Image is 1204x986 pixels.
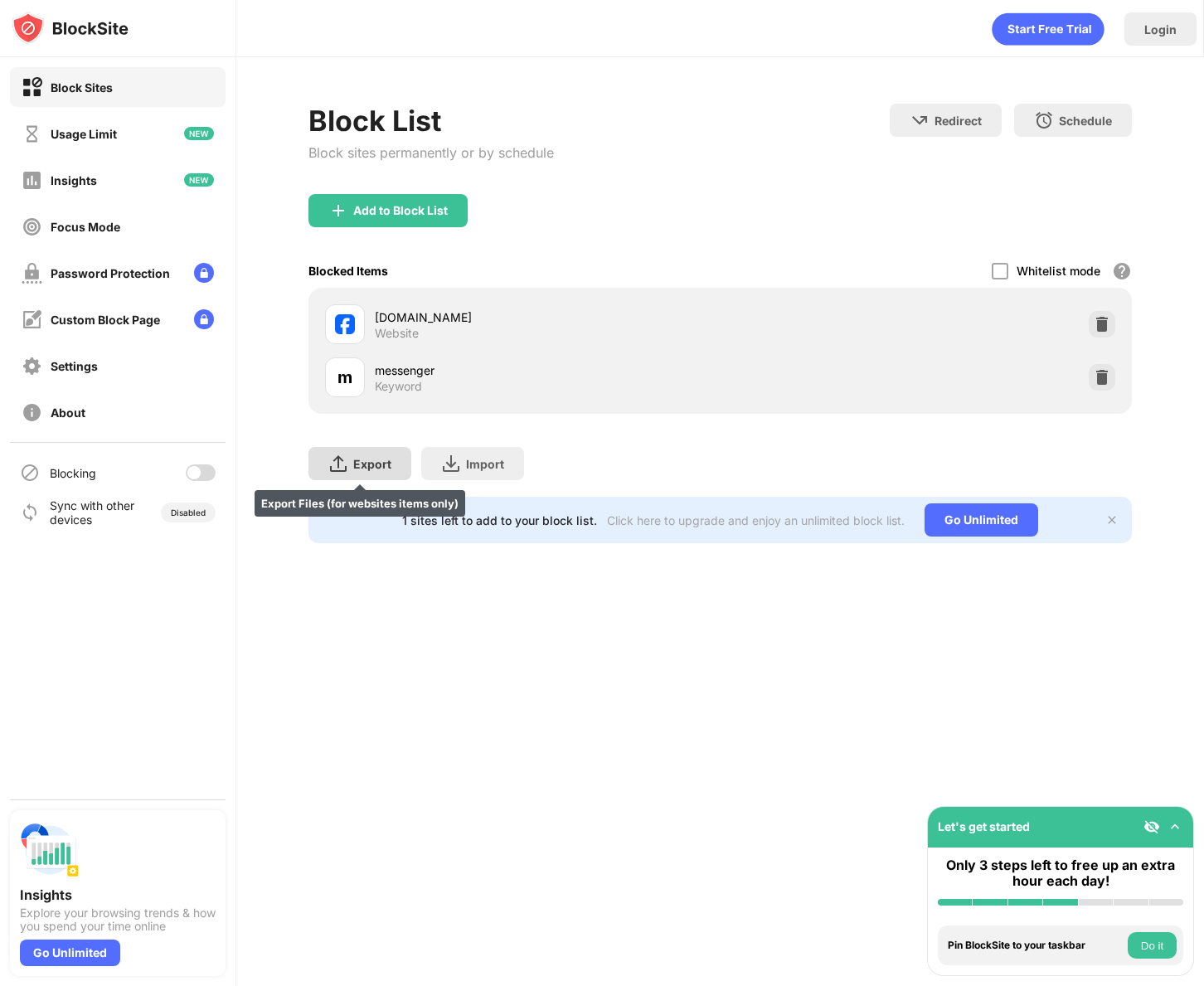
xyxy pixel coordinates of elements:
img: new-icon.svg [184,127,214,140]
div: Only 3 steps left to free up an extra hour each day! [938,857,1183,889]
img: lock-menu.svg [194,263,214,283]
div: Block List [308,104,554,138]
div: Settings [51,359,98,373]
div: Focus Mode [51,220,120,234]
div: Keyword [375,379,422,394]
img: about-off.svg [22,402,42,423]
div: Export [353,457,391,471]
img: sync-icon.svg [20,503,40,522]
div: Sync with other devices [50,498,135,527]
div: 1 sites left to add to your block list. [402,513,597,527]
div: Usage Limit [51,127,117,141]
button: Do it [1128,932,1177,959]
div: animation [992,12,1104,46]
div: Insights [51,173,97,187]
div: Custom Block Page [51,313,160,327]
div: About [51,406,85,420]
div: Disabled [171,508,206,517]
img: customize-block-page-off.svg [22,309,42,330]
div: Block sites permanently or by schedule [308,144,554,161]
div: Whitelist mode [1017,264,1100,278]
img: eye-not-visible.svg [1143,818,1160,835]
img: insights-off.svg [22,170,42,191]
img: block-on.svg [22,77,42,98]
div: messenger [375,362,720,379]
div: Import [466,457,504,471]
div: Website [375,326,419,341]
img: logo-blocksite.svg [12,12,129,45]
div: m [337,365,352,390]
img: omni-setup-toggle.svg [1167,818,1183,835]
img: x-button.svg [1105,513,1119,527]
div: Password Protection [51,266,170,280]
div: Export Files (for websites items only) [255,490,465,517]
img: push-insights.svg [20,820,80,880]
div: Redirect [935,114,982,128]
div: Schedule [1059,114,1112,128]
img: time-usage-off.svg [22,124,42,144]
div: Block Sites [51,80,113,95]
img: blocking-icon.svg [20,463,40,483]
img: password-protection-off.svg [22,263,42,284]
div: Go Unlimited [925,503,1038,537]
div: Explore your browsing trends & how you spend your time online [20,906,216,933]
div: Blocking [50,466,96,480]
img: lock-menu.svg [194,309,214,329]
img: favicons [335,314,355,334]
div: Login [1144,22,1177,36]
div: [DOMAIN_NAME] [375,308,720,326]
div: Click here to upgrade and enjoy an unlimited block list. [607,513,905,527]
img: new-icon.svg [184,173,214,187]
img: focus-off.svg [22,216,42,237]
div: Pin BlockSite to your taskbar [948,940,1124,951]
div: Insights [20,886,216,903]
div: Add to Block List [353,204,448,217]
div: Blocked Items [308,264,388,278]
img: settings-off.svg [22,356,42,376]
div: Go Unlimited [20,940,120,966]
div: Let's get started [938,819,1030,833]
